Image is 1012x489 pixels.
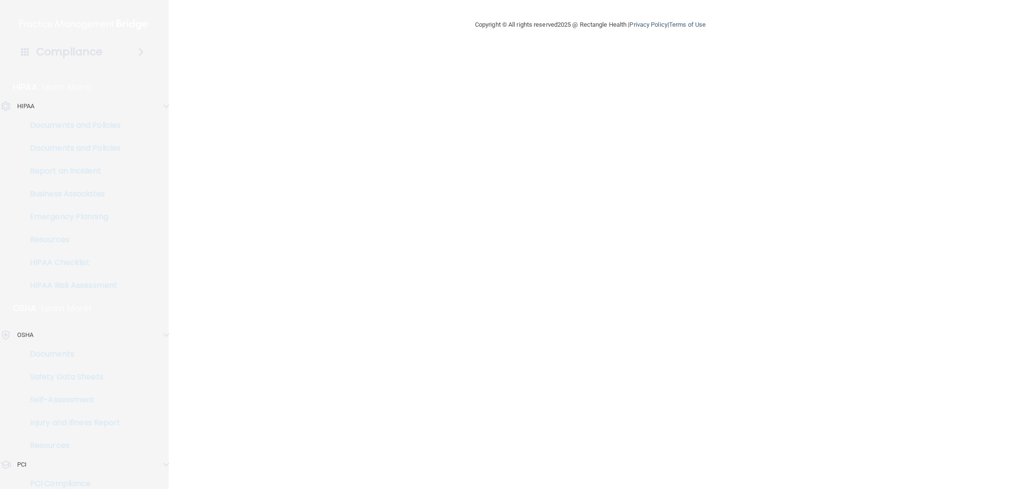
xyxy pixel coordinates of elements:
[13,303,37,314] p: OSHA
[6,372,136,382] p: Safety Data Sheets
[6,143,136,153] p: Documents and Policies
[6,212,136,222] p: Emergency Planning
[629,21,667,28] a: Privacy Policy
[41,303,92,314] p: Learn More!
[6,281,136,290] p: HIPAA Risk Assessment
[6,235,136,244] p: Resources
[6,349,136,359] p: Documents
[42,81,92,93] p: Learn More!
[6,395,136,405] p: Self-Assessment
[669,21,706,28] a: Terms of Use
[6,441,136,450] p: Resources
[6,189,136,199] p: Business Associates
[17,329,33,341] p: OSHA
[416,10,764,40] div: Copyright © All rights reserved 2025 @ Rectangle Health | |
[17,101,35,112] p: HIPAA
[6,479,136,489] p: PCI Compliance
[36,45,102,59] h4: Compliance
[17,459,27,470] p: PCI
[13,81,37,93] p: HIPAA
[6,418,136,428] p: Injury and Illness Report
[6,166,136,176] p: Report an Incident
[20,15,149,34] img: PMB logo
[6,258,136,267] p: HIPAA Checklist
[6,121,136,130] p: Documents and Policies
